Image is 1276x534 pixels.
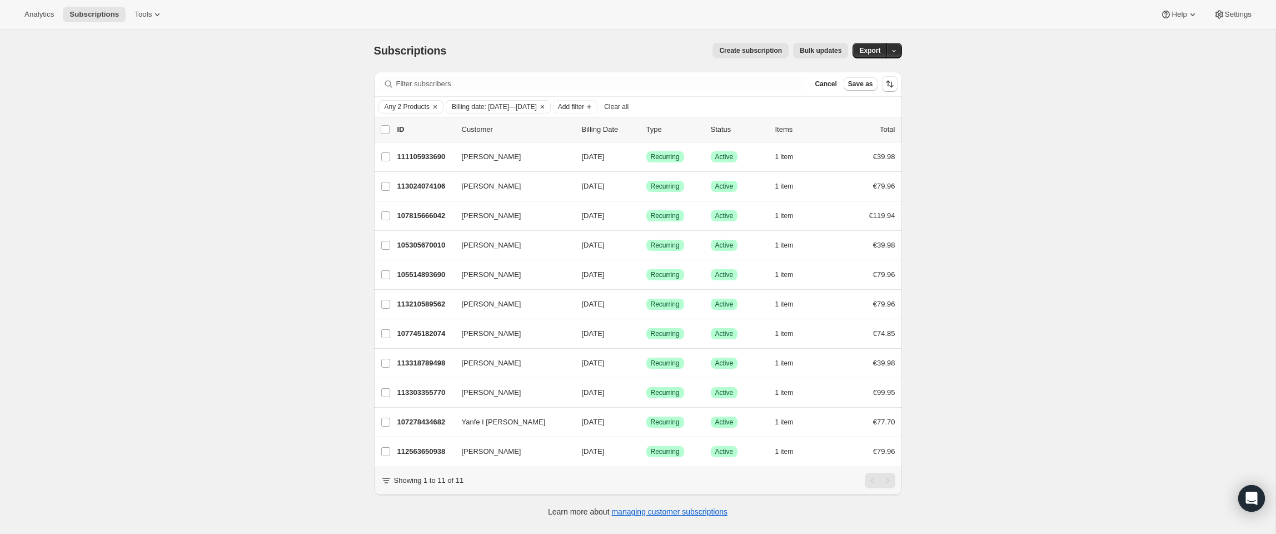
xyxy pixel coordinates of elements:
[873,418,895,426] span: €77.70
[775,326,806,342] button: 1 item
[715,447,734,456] span: Active
[455,207,566,225] button: [PERSON_NAME]
[69,10,119,19] span: Subscriptions
[775,300,794,309] span: 1 item
[1225,10,1252,19] span: Settings
[775,152,794,161] span: 1 item
[455,177,566,195] button: [PERSON_NAME]
[582,388,605,397] span: [DATE]
[397,296,895,312] div: 113210589562[PERSON_NAME][DATE]SuccessRecurringSuccessActive1 item€79.96
[462,151,521,162] span: [PERSON_NAME]
[462,417,546,428] span: Yanfe I [PERSON_NAME]
[715,152,734,161] span: Active
[651,152,680,161] span: Recurring
[462,181,521,192] span: [PERSON_NAME]
[397,326,895,342] div: 107745182074[PERSON_NAME][DATE]SuccessRecurringSuccessActive1 item€74.85
[775,124,831,135] div: Items
[462,210,521,221] span: [PERSON_NAME]
[548,506,727,517] p: Learn more about
[455,325,566,343] button: [PERSON_NAME]
[711,124,766,135] p: Status
[600,100,633,113] button: Clear all
[462,299,521,310] span: [PERSON_NAME]
[810,77,841,91] button: Cancel
[446,101,537,113] button: Billing date: Oct 7, 2025—Oct 22, 2025
[455,148,566,166] button: [PERSON_NAME]
[775,179,806,194] button: 1 item
[397,238,895,253] div: 105305670010[PERSON_NAME][DATE]SuccessRecurringSuccessActive1 item€39.98
[715,270,734,279] span: Active
[397,385,895,400] div: 113303355770[PERSON_NAME][DATE]SuccessRecurringSuccessActive1 item€99.95
[1238,485,1265,512] div: Open Intercom Messenger
[775,296,806,312] button: 1 item
[848,80,873,88] span: Save as
[815,80,836,88] span: Cancel
[1154,7,1204,22] button: Help
[397,446,453,457] p: 112563650938
[397,240,453,251] p: 105305670010
[611,507,727,516] a: managing customer subscriptions
[582,359,605,367] span: [DATE]
[775,267,806,283] button: 1 item
[462,240,521,251] span: [PERSON_NAME]
[651,359,680,368] span: Recurring
[582,152,605,161] span: [DATE]
[397,208,895,224] div: 107815666042[PERSON_NAME][DATE]SuccessRecurringSuccessActive1 item€119.94
[882,76,898,92] button: Sort the results
[397,267,895,283] div: 105514893690[PERSON_NAME][DATE]SuccessRecurringSuccessActive1 item€79.96
[651,270,680,279] span: Recurring
[462,328,521,339] span: [PERSON_NAME]
[397,151,453,162] p: 111105933690
[873,447,895,456] span: €79.96
[775,211,794,220] span: 1 item
[397,414,895,430] div: 107278434682Yanfe I [PERSON_NAME][DATE]SuccessRecurringSuccessActive1 item€77.70
[582,182,605,190] span: [DATE]
[793,43,848,58] button: Bulk updates
[455,413,566,431] button: Yanfe I [PERSON_NAME]
[873,241,895,249] span: €39.98
[63,7,126,22] button: Subscriptions
[775,238,806,253] button: 1 item
[462,269,521,280] span: [PERSON_NAME]
[553,100,597,113] button: Add filter
[455,384,566,402] button: [PERSON_NAME]
[651,447,680,456] span: Recurring
[455,295,566,313] button: [PERSON_NAME]
[18,7,61,22] button: Analytics
[455,236,566,254] button: [PERSON_NAME]
[374,44,447,57] span: Subscriptions
[651,182,680,191] span: Recurring
[715,329,734,338] span: Active
[455,266,566,284] button: [PERSON_NAME]
[462,387,521,398] span: [PERSON_NAME]
[1207,7,1258,22] button: Settings
[651,211,680,220] span: Recurring
[873,329,895,338] span: €74.85
[873,152,895,161] span: €39.98
[651,329,680,338] span: Recurring
[853,43,887,58] button: Export
[775,444,806,459] button: 1 item
[128,7,170,22] button: Tools
[719,46,782,55] span: Create subscription
[397,387,453,398] p: 113303355770
[869,211,895,220] span: €119.94
[24,10,54,19] span: Analytics
[880,124,895,135] p: Total
[844,77,878,91] button: Save as
[582,124,637,135] p: Billing Date
[397,179,895,194] div: 113024074106[PERSON_NAME][DATE]SuccessRecurringSuccessActive1 item€79.96
[715,182,734,191] span: Active
[452,102,537,111] span: Billing date: [DATE]—[DATE]
[775,447,794,456] span: 1 item
[873,388,895,397] span: €99.95
[651,388,680,397] span: Recurring
[379,101,430,113] button: Any 2 Products
[775,149,806,165] button: 1 item
[134,10,152,19] span: Tools
[396,76,804,92] input: Filter subscribers
[455,354,566,372] button: [PERSON_NAME]
[775,414,806,430] button: 1 item
[873,270,895,279] span: €79.96
[651,241,680,250] span: Recurring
